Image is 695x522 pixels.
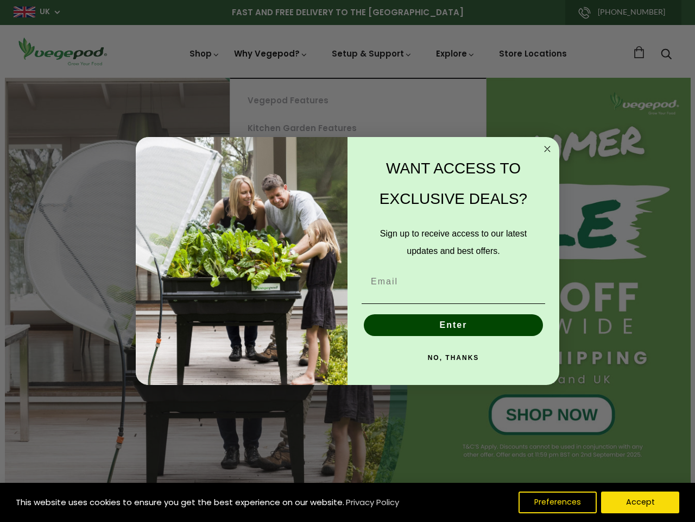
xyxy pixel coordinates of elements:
img: e9d03583-1bb1-490f-ad29-36751b3212ff.jpeg [136,137,347,386]
button: NO, THANKS [362,347,545,369]
button: Close dialog [541,142,554,156]
button: Preferences [519,492,597,513]
span: WANT ACCESS TO EXCLUSIVE DEALS? [380,160,527,207]
input: Email [362,271,545,293]
button: Accept [601,492,679,513]
span: Sign up to receive access to our latest updates and best offers. [380,229,527,256]
span: This website uses cookies to ensure you get the best experience on our website. [16,496,344,508]
img: underline [362,303,545,304]
button: Enter [364,314,543,336]
a: Privacy Policy (opens in a new tab) [344,493,401,512]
